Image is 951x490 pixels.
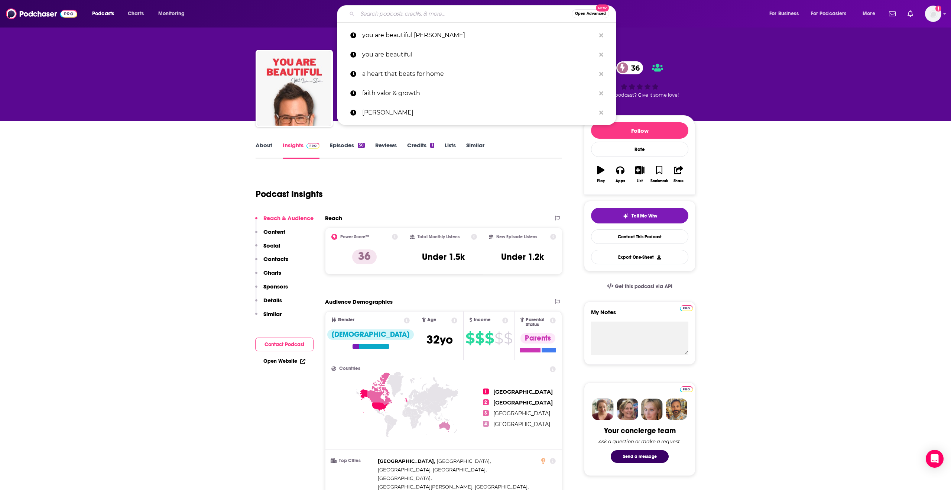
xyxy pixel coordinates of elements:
[344,5,623,22] div: Search podcasts, credits, & more...
[255,283,288,297] button: Sponsors
[437,458,490,464] span: [GEOGRAPHIC_DATA]
[325,298,393,305] h2: Audience Demographics
[680,386,693,392] img: Podchaser Pro
[255,215,314,228] button: Reach & Audience
[886,7,899,20] a: Show notifications dropdown
[263,228,285,235] p: Content
[407,142,434,159] a: Credits1
[306,143,319,149] img: Podchaser Pro
[526,317,549,327] span: Parental Status
[483,410,489,416] span: 3
[158,9,185,19] span: Monitoring
[337,26,616,45] a: you are beautiful [PERSON_NAME]
[575,12,606,16] span: Open Advanced
[592,399,614,420] img: Sydney Profile
[378,458,434,464] span: [GEOGRAPHIC_DATA]
[331,458,375,463] h3: Top Cities
[863,9,875,19] span: More
[362,64,595,84] p: a heart that beats for home
[255,338,314,351] button: Contact Podcast
[591,161,610,188] button: Play
[611,450,669,463] button: Send a message
[591,142,688,157] div: Rate
[263,269,281,276] p: Charts
[357,8,572,20] input: Search podcasts, credits, & more...
[591,309,688,322] label: My Notes
[263,255,288,262] p: Contacts
[504,332,512,344] span: $
[256,188,323,200] h1: Podcast Insights
[257,51,331,126] img: You Are Beautiful with Lawrence Zarian
[925,6,941,22] span: Logged in as brenda_epic
[337,45,616,64] a: you are beautiful
[352,249,377,264] p: 36
[483,421,489,427] span: 4
[256,142,272,159] a: About
[128,9,144,19] span: Charts
[339,366,360,371] span: Countries
[493,389,553,395] span: [GEOGRAPHIC_DATA]
[6,7,77,21] img: Podchaser - Follow, Share and Rate Podcasts
[418,234,460,239] h2: Total Monthly Listens
[263,283,288,290] p: Sponsors
[378,475,431,481] span: [GEOGRAPHIC_DATA]
[925,6,941,22] img: User Profile
[483,399,489,405] span: 2
[255,255,288,269] button: Contacts
[325,215,342,222] h2: Reach
[572,9,609,18] button: Open AdvancedNew
[650,179,668,183] div: Bookmark
[255,242,280,256] button: Social
[422,251,465,262] h3: Under 1.5k
[362,26,595,45] p: you are beautiful lawrence zarian
[669,161,688,188] button: Share
[596,4,609,12] span: New
[591,250,688,264] button: Export One-Sheet
[378,467,486,473] span: [GEOGRAPHIC_DATA], [GEOGRAPHIC_DATA]
[935,6,941,12] svg: Add a profile image
[485,332,494,344] span: $
[465,332,474,344] span: $
[362,103,595,122] p: russell moore
[87,8,124,20] button: open menu
[337,103,616,122] a: [PERSON_NAME]
[630,161,649,188] button: List
[153,8,194,20] button: open menu
[123,8,148,20] a: Charts
[430,143,434,148] div: 1
[255,269,281,283] button: Charts
[483,389,489,394] span: 1
[616,61,643,74] a: 36
[601,277,678,296] a: Get this podcast via API
[327,329,414,340] div: [DEMOGRAPHIC_DATA]
[501,251,544,262] h3: Under 1.2k
[905,7,916,20] a: Show notifications dropdown
[92,9,114,19] span: Podcasts
[591,208,688,223] button: tell me why sparkleTell Me Why
[597,179,605,183] div: Play
[680,385,693,392] a: Pro website
[666,399,687,420] img: Jon Profile
[340,234,369,239] h2: Power Score™
[283,142,319,159] a: InsightsPodchaser Pro
[445,142,456,159] a: Lists
[427,317,436,322] span: Age
[806,8,857,20] button: open menu
[466,142,484,159] a: Similar
[624,61,643,74] span: 36
[362,84,595,103] p: faith valor & growth
[255,228,285,242] button: Content
[615,283,672,290] span: Get this podcast via API
[263,310,282,317] p: Similar
[493,421,550,428] span: [GEOGRAPHIC_DATA]
[632,213,657,219] span: Tell Me Why
[680,305,693,311] img: Podchaser Pro
[520,333,555,344] div: Parents
[255,297,282,310] button: Details
[337,64,616,84] a: a heart that beats for home
[362,45,595,64] p: you are beautiful
[378,465,487,474] span: ,
[338,317,354,322] span: Gender
[493,410,550,417] span: [GEOGRAPHIC_DATA]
